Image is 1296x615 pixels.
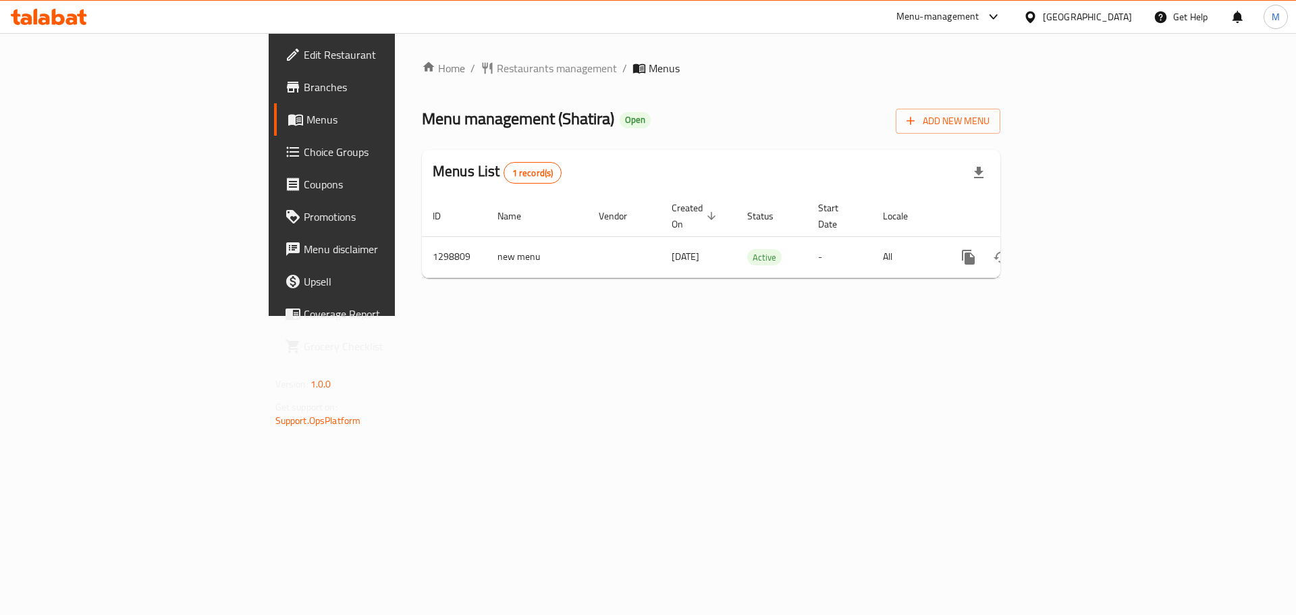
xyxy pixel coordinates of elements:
[433,161,562,184] h2: Menus List
[807,236,872,277] td: -
[985,241,1017,273] button: Change Status
[907,113,990,130] span: Add New Menu
[622,60,627,76] li: /
[274,71,485,103] a: Branches
[306,111,475,128] span: Menus
[672,200,720,232] span: Created On
[304,176,475,192] span: Coupons
[747,250,782,265] span: Active
[274,103,485,136] a: Menus
[504,167,562,180] span: 1 record(s)
[274,330,485,363] a: Grocery Checklist
[1043,9,1132,24] div: [GEOGRAPHIC_DATA]
[274,265,485,298] a: Upsell
[952,241,985,273] button: more
[504,162,562,184] div: Total records count
[872,236,942,277] td: All
[304,47,475,63] span: Edit Restaurant
[487,236,588,277] td: new menu
[304,209,475,225] span: Promotions
[422,103,614,134] span: Menu management ( Shatira )
[274,298,485,330] a: Coverage Report
[274,200,485,233] a: Promotions
[497,60,617,76] span: Restaurants management
[896,109,1000,134] button: Add New Menu
[304,338,475,354] span: Grocery Checklist
[274,233,485,265] a: Menu disclaimer
[963,157,995,189] div: Export file
[422,60,1000,76] nav: breadcrumb
[747,208,791,224] span: Status
[620,112,651,128] div: Open
[433,208,458,224] span: ID
[304,306,475,322] span: Coverage Report
[896,9,979,25] div: Menu-management
[649,60,680,76] span: Menus
[599,208,645,224] span: Vendor
[275,375,308,393] span: Version:
[275,412,361,429] a: Support.OpsPlatform
[497,208,539,224] span: Name
[620,114,651,126] span: Open
[422,196,1093,278] table: enhanced table
[818,200,856,232] span: Start Date
[274,136,485,168] a: Choice Groups
[1272,9,1280,24] span: M
[275,398,337,416] span: Get support on:
[672,248,699,265] span: [DATE]
[310,375,331,393] span: 1.0.0
[942,196,1093,237] th: Actions
[481,60,617,76] a: Restaurants management
[304,273,475,290] span: Upsell
[304,79,475,95] span: Branches
[304,241,475,257] span: Menu disclaimer
[304,144,475,160] span: Choice Groups
[274,168,485,200] a: Coupons
[883,208,925,224] span: Locale
[274,38,485,71] a: Edit Restaurant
